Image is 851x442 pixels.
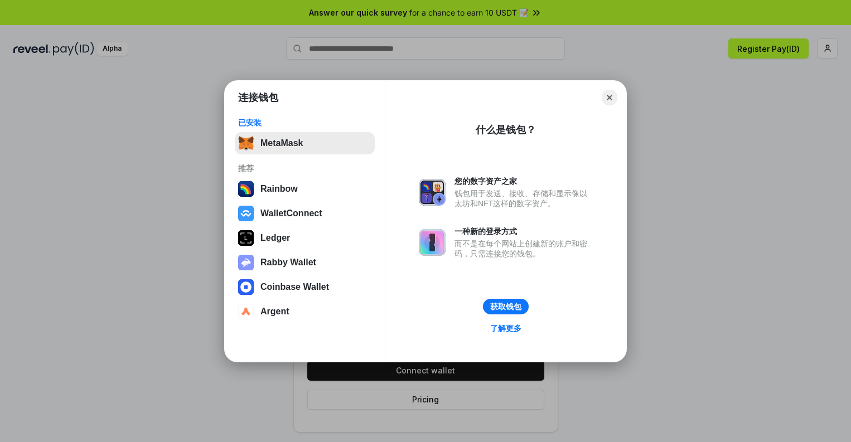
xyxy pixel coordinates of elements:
img: svg+xml,%3Csvg%20xmlns%3D%22http%3A%2F%2Fwww.w3.org%2F2000%2Fsvg%22%20fill%3D%22none%22%20viewBox... [238,255,254,270]
img: svg+xml,%3Csvg%20xmlns%3D%22http%3A%2F%2Fwww.w3.org%2F2000%2Fsvg%22%20width%3D%2228%22%20height%3... [238,230,254,246]
button: Rabby Wallet [235,251,375,274]
button: Rainbow [235,178,375,200]
div: Argent [260,307,289,317]
div: MetaMask [260,138,303,148]
div: 了解更多 [490,323,521,333]
div: 一种新的登录方式 [454,226,593,236]
div: 而不是在每个网站上创建新的账户和密码，只需连接您的钱包。 [454,239,593,259]
div: Rainbow [260,184,298,194]
img: svg+xml,%3Csvg%20width%3D%22120%22%20height%3D%22120%22%20viewBox%3D%220%200%20120%20120%22%20fil... [238,181,254,197]
img: svg+xml,%3Csvg%20xmlns%3D%22http%3A%2F%2Fwww.w3.org%2F2000%2Fsvg%22%20fill%3D%22none%22%20viewBox... [419,179,446,206]
img: svg+xml,%3Csvg%20width%3D%2228%22%20height%3D%2228%22%20viewBox%3D%220%200%2028%2028%22%20fill%3D... [238,304,254,319]
div: WalletConnect [260,208,322,218]
div: 推荐 [238,163,371,173]
img: svg+xml,%3Csvg%20width%3D%2228%22%20height%3D%2228%22%20viewBox%3D%220%200%2028%2028%22%20fill%3D... [238,206,254,221]
button: 获取钱包 [483,299,529,314]
div: 什么是钱包？ [476,123,536,137]
button: Ledger [235,227,375,249]
div: 您的数字资产之家 [454,176,593,186]
div: Rabby Wallet [260,258,316,268]
button: WalletConnect [235,202,375,225]
div: Coinbase Wallet [260,282,329,292]
div: 钱包用于发送、接收、存储和显示像以太坊和NFT这样的数字资产。 [454,188,593,208]
img: svg+xml,%3Csvg%20xmlns%3D%22http%3A%2F%2Fwww.w3.org%2F2000%2Fsvg%22%20fill%3D%22none%22%20viewBox... [419,229,446,256]
button: Argent [235,300,375,323]
div: Ledger [260,233,290,243]
div: 获取钱包 [490,302,521,312]
img: svg+xml,%3Csvg%20fill%3D%22none%22%20height%3D%2233%22%20viewBox%3D%220%200%2035%2033%22%20width%... [238,135,254,151]
button: MetaMask [235,132,375,154]
div: 已安装 [238,118,371,128]
a: 了解更多 [483,321,528,336]
h1: 连接钱包 [238,91,278,104]
button: Close [602,90,617,105]
img: svg+xml,%3Csvg%20width%3D%2228%22%20height%3D%2228%22%20viewBox%3D%220%200%2028%2028%22%20fill%3D... [238,279,254,295]
button: Coinbase Wallet [235,276,375,298]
